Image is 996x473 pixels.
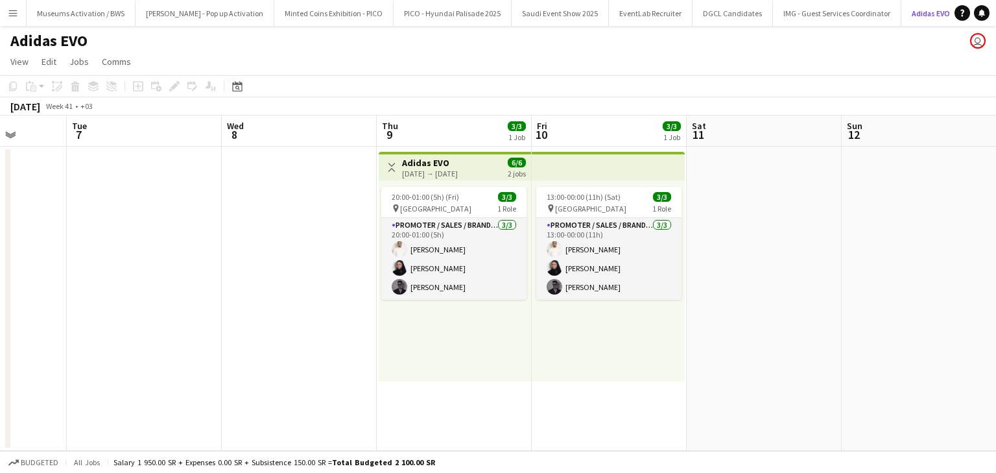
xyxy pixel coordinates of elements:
button: PICO - Hyundai Palisade 2025 [394,1,512,26]
span: 8 [225,127,244,142]
span: Comms [102,56,131,67]
button: Museums Activation / BWS [27,1,136,26]
span: 1 Role [497,204,516,213]
button: [PERSON_NAME] - Pop up Activation [136,1,274,26]
button: Budgeted [6,455,60,470]
span: Jobs [69,56,89,67]
app-user-avatar: Salman AlQurni [970,33,986,49]
a: View [5,53,34,70]
app-job-card: 20:00-01:00 (5h) (Fri)3/3 [GEOGRAPHIC_DATA]1 RolePromoter / Sales / Brand Ambassador3/320:00-01:0... [381,187,527,300]
app-card-role: Promoter / Sales / Brand Ambassador3/313:00-00:00 (11h)[PERSON_NAME][PERSON_NAME][PERSON_NAME] [536,218,682,300]
span: Wed [227,120,244,132]
div: [DATE] → [DATE] [402,169,458,178]
span: [GEOGRAPHIC_DATA] [555,204,626,213]
span: Total Budgeted 2 100.00 SR [332,457,435,467]
div: 2 jobs [508,167,526,178]
button: DGCL Candidates [693,1,773,26]
span: 11 [690,127,706,142]
div: 1 Job [663,132,680,142]
button: Adidas EVO [901,1,961,26]
button: Saudi Event Show 2025 [512,1,609,26]
span: Sun [847,120,862,132]
span: 6/6 [508,158,526,167]
span: Tue [72,120,87,132]
button: EventLab Recruiter [609,1,693,26]
span: Thu [382,120,398,132]
span: Week 41 [43,101,75,111]
span: View [10,56,29,67]
button: Minted Coins Exhibition - PICO [274,1,394,26]
span: 3/3 [663,121,681,131]
app-job-card: 13:00-00:00 (11h) (Sat)3/3 [GEOGRAPHIC_DATA]1 RolePromoter / Sales / Brand Ambassador3/313:00-00:... [536,187,682,300]
div: 1 Job [508,132,525,142]
button: IMG - Guest Services Coordinator [773,1,901,26]
div: [DATE] [10,100,40,113]
a: Comms [97,53,136,70]
span: 7 [70,127,87,142]
span: 10 [535,127,547,142]
span: [GEOGRAPHIC_DATA] [400,204,471,213]
span: 9 [380,127,398,142]
a: Jobs [64,53,94,70]
app-card-role: Promoter / Sales / Brand Ambassador3/320:00-01:00 (5h)[PERSON_NAME][PERSON_NAME][PERSON_NAME] [381,218,527,300]
div: Salary 1 950.00 SR + Expenses 0.00 SR + Subsistence 150.00 SR = [113,457,435,467]
span: Edit [41,56,56,67]
span: 12 [845,127,862,142]
span: 3/3 [508,121,526,131]
div: +03 [80,101,93,111]
span: 1 Role [652,204,671,213]
span: 13:00-00:00 (11h) (Sat) [547,192,621,202]
h1: Adidas EVO [10,31,88,51]
span: 20:00-01:00 (5h) (Fri) [392,192,459,202]
a: Edit [36,53,62,70]
span: 3/3 [498,192,516,202]
span: Sat [692,120,706,132]
span: Fri [537,120,547,132]
span: All jobs [71,457,102,467]
span: Budgeted [21,458,58,467]
span: 3/3 [653,192,671,202]
h3: Adidas EVO [402,157,458,169]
